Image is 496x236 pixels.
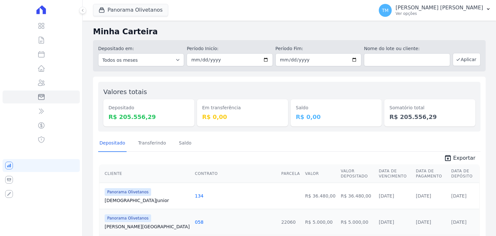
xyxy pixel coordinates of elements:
th: Data de Depósito [449,165,479,183]
a: Depositado [98,135,127,152]
a: [DATE] [416,193,431,198]
dt: Somatório total [389,104,470,111]
a: unarchive Exportar [439,154,480,163]
a: 134 [195,193,203,198]
dd: R$ 0,00 [202,113,283,121]
a: [DATE] [379,220,394,225]
dt: Saldo [296,104,377,111]
th: Cliente [99,165,192,183]
a: Transferindo [137,135,168,152]
dt: Depositado [108,104,189,111]
a: Saldo [178,135,193,152]
button: Aplicar [453,53,480,66]
td: R$ 36.480,00 [303,183,338,209]
a: 22060 [281,220,296,225]
label: Valores totais [103,88,147,96]
dd: R$ 0,00 [296,113,377,121]
th: Contrato [192,165,279,183]
p: [PERSON_NAME] [PERSON_NAME] [396,5,483,11]
dd: R$ 205.556,29 [389,113,470,121]
dd: R$ 205.556,29 [108,113,189,121]
span: TM [382,8,389,13]
td: R$ 5.000,00 [303,209,338,235]
label: Período Inicío: [187,45,273,52]
th: Data de Vencimento [376,165,413,183]
a: [DATE] [379,193,394,198]
p: Ver opções [396,11,483,16]
a: 058 [195,220,203,225]
h2: Minha Carteira [93,26,486,38]
th: Valor [303,165,338,183]
th: Data de Pagamento [413,165,449,183]
i: unarchive [444,154,452,162]
a: [DATE] [451,193,466,198]
td: R$ 5.000,00 [338,209,376,235]
a: [PERSON_NAME][GEOGRAPHIC_DATA] [105,223,190,230]
span: Exportar [453,154,475,162]
label: Depositado em: [98,46,134,51]
th: Parcela [279,165,303,183]
span: Panorama Olivetanos [105,214,151,222]
dt: Em transferência [202,104,283,111]
button: TM [PERSON_NAME] [PERSON_NAME] Ver opções [374,1,496,19]
a: [DATE] [451,220,466,225]
td: R$ 36.480,00 [338,183,376,209]
label: Período Fim: [275,45,361,52]
span: Panorama Olivetanos [105,188,151,196]
button: Panorama Olivetanos [93,4,168,16]
a: [DATE] [416,220,431,225]
a: [DEMOGRAPHIC_DATA]Junior [105,197,190,204]
label: Nome do lote ou cliente: [364,45,450,52]
th: Valor Depositado [338,165,376,183]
